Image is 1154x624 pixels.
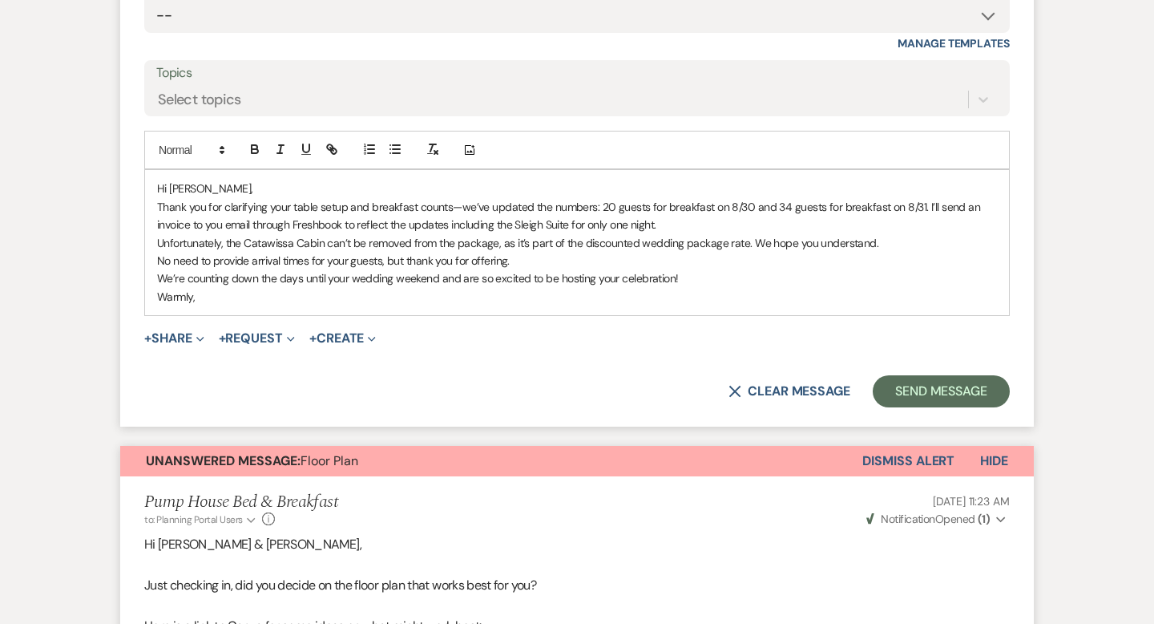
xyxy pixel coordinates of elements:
[866,512,990,526] span: Opened
[309,332,376,345] button: Create
[309,332,317,345] span: +
[933,494,1010,509] span: [DATE] 11:23 AM
[157,234,997,252] p: Unfortunately, the Catawissa Cabin can’t be removed from the package, as it’s part of the discoun...
[146,452,301,469] strong: Unanswered Message:
[881,512,934,526] span: Notification
[144,332,151,345] span: +
[728,385,850,398] button: Clear message
[158,89,241,111] div: Select topics
[156,62,998,85] label: Topics
[144,575,1010,596] p: Just checking in, did you decide on the floor plan that works best for you?
[873,375,1010,407] button: Send Message
[864,511,1010,528] button: NotificationOpened (1)
[862,446,954,476] button: Dismiss Alert
[219,332,226,345] span: +
[144,513,243,526] span: to: Planning Portal Users
[157,288,997,306] p: Warmly,
[144,534,1010,555] p: Hi [PERSON_NAME] & [PERSON_NAME],
[120,446,862,476] button: Unanswered Message:Floor Plan
[978,512,990,526] strong: ( 1 )
[144,513,258,527] button: to: Planning Portal Users
[144,492,338,513] h5: Pump House Bed & Breakfast
[146,452,358,469] span: Floor Plan
[219,332,295,345] button: Request
[980,452,1008,469] span: Hide
[954,446,1034,476] button: Hide
[157,269,997,287] p: We’re counting down the days until your wedding weekend and are so excited to be hosting your cel...
[144,332,204,345] button: Share
[157,198,997,234] p: Thank you for clarifying your table setup and breakfast counts—we’ve updated the numbers: 20 gues...
[157,252,997,269] p: No need to provide arrival times for your guests, but thank you for offering.
[898,36,1010,51] a: Manage Templates
[157,180,997,197] p: Hi [PERSON_NAME],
